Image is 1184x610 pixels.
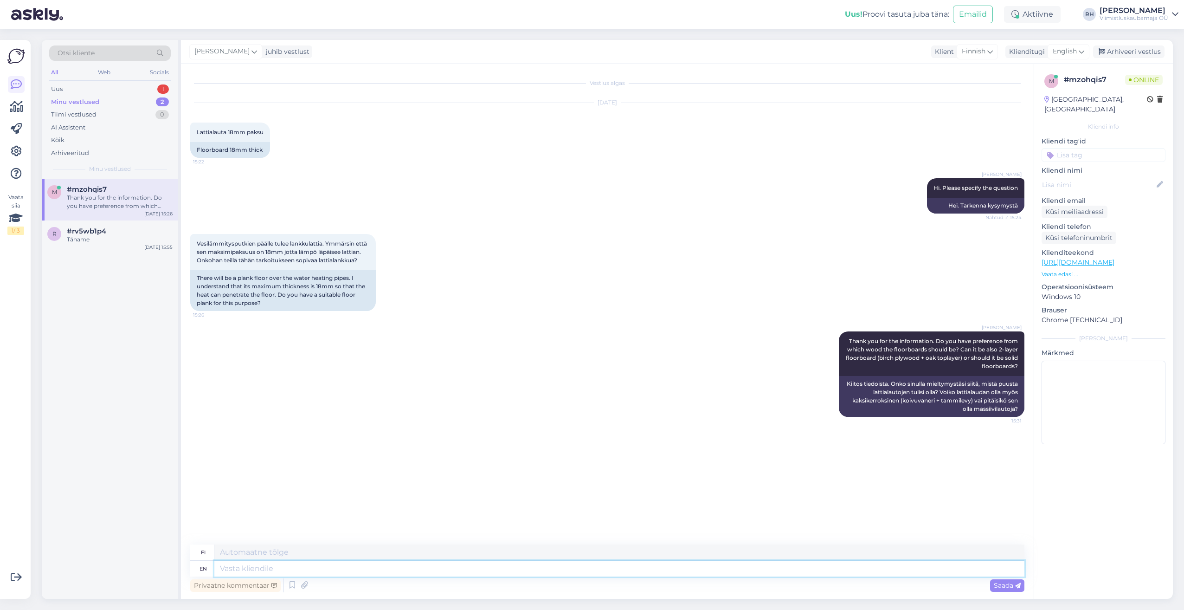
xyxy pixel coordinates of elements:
[962,46,985,57] span: Finnish
[67,185,107,194] span: #mzohqis7
[262,47,309,57] div: juhib vestlust
[51,123,85,132] div: AI Assistent
[199,561,207,577] div: en
[994,581,1021,590] span: Saada
[1042,123,1165,131] div: Kliendi info
[67,235,173,244] div: Täname
[1044,95,1147,114] div: [GEOGRAPHIC_DATA], [GEOGRAPHIC_DATA]
[156,97,169,107] div: 2
[1004,6,1061,23] div: Aktiivne
[7,47,25,65] img: Askly Logo
[197,129,264,136] span: Lattialauta 18mm paksu
[1049,78,1054,84] span: m
[51,149,89,158] div: Arhiveeritud
[58,48,95,58] span: Otsi kliente
[190,579,281,592] div: Privaatne kommentaar
[1083,8,1096,21] div: RH
[953,6,993,23] button: Emailid
[1042,348,1165,358] p: Märkmed
[982,171,1022,178] span: [PERSON_NAME]
[190,79,1024,87] div: Vestlus algas
[933,184,1018,191] span: Hi. Please specify the question
[52,188,57,195] span: m
[144,244,173,251] div: [DATE] 15:55
[845,9,949,20] div: Proovi tasuta juba täna:
[190,270,376,311] div: There will be a plank floor over the water heating pipes. I understand that its maximum thickness...
[7,193,24,235] div: Vaata siia
[51,110,97,119] div: Tiimi vestlused
[1042,232,1116,244] div: Küsi telefoninumbrit
[1100,14,1168,22] div: Viimistluskaubamaja OÜ
[190,142,270,158] div: Floorboard 18mm thick
[67,194,173,210] div: Thank you for the information. Do you have preference from which wood the floorboards should be? ...
[845,10,862,19] b: Uus!
[1042,315,1165,325] p: Chrome [TECHNICAL_ID]
[1093,45,1165,58] div: Arhiveeri vestlus
[846,337,1019,370] span: Thank you for the information. Do you have preference from which wood the floorboards should be? ...
[67,227,106,235] span: #rv5wb1p4
[982,324,1022,331] span: [PERSON_NAME]
[148,66,171,78] div: Socials
[1042,222,1165,232] p: Kliendi telefon
[1005,47,1045,57] div: Klienditugi
[52,230,57,237] span: r
[193,311,228,318] span: 15:26
[1042,334,1165,343] div: [PERSON_NAME]
[1042,292,1165,302] p: Windows 10
[1100,7,1168,14] div: [PERSON_NAME]
[193,158,228,165] span: 15:22
[1042,166,1165,175] p: Kliendi nimi
[51,136,64,145] div: Kõik
[89,165,131,173] span: Minu vestlused
[197,240,368,264] span: Vesilämmitysputkien päälle tulee lankkulattia. Ymmärsin että sen maksimipaksuus on 18mm jotta läm...
[155,110,169,119] div: 0
[96,66,112,78] div: Web
[201,545,206,560] div: fi
[1053,46,1077,57] span: English
[1042,282,1165,292] p: Operatsioonisüsteem
[987,417,1022,424] span: 15:31
[985,214,1022,221] span: Nähtud ✓ 15:24
[1042,270,1165,279] p: Vaata edasi ...
[839,376,1024,417] div: Kiitos tiedoista. Onko sinulla mieltymystäsi siitä, mistä puusta lattialautojen tulisi olla? Voik...
[190,98,1024,107] div: [DATE]
[144,210,173,217] div: [DATE] 15:26
[927,198,1024,214] div: Hei. Tarkenna kysymystä
[194,46,250,57] span: [PERSON_NAME]
[51,97,99,107] div: Minu vestlused
[1125,75,1163,85] span: Online
[1042,136,1165,146] p: Kliendi tag'id
[1042,258,1114,266] a: [URL][DOMAIN_NAME]
[51,84,63,94] div: Uus
[1042,305,1165,315] p: Brauser
[1064,74,1125,85] div: # mzohqis7
[1042,180,1155,190] input: Lisa nimi
[1042,148,1165,162] input: Lisa tag
[7,227,24,235] div: 1 / 3
[157,84,169,94] div: 1
[1042,196,1165,206] p: Kliendi email
[1042,206,1107,218] div: Küsi meiliaadressi
[49,66,60,78] div: All
[1100,7,1178,22] a: [PERSON_NAME]Viimistluskaubamaja OÜ
[931,47,954,57] div: Klient
[1042,248,1165,258] p: Klienditeekond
